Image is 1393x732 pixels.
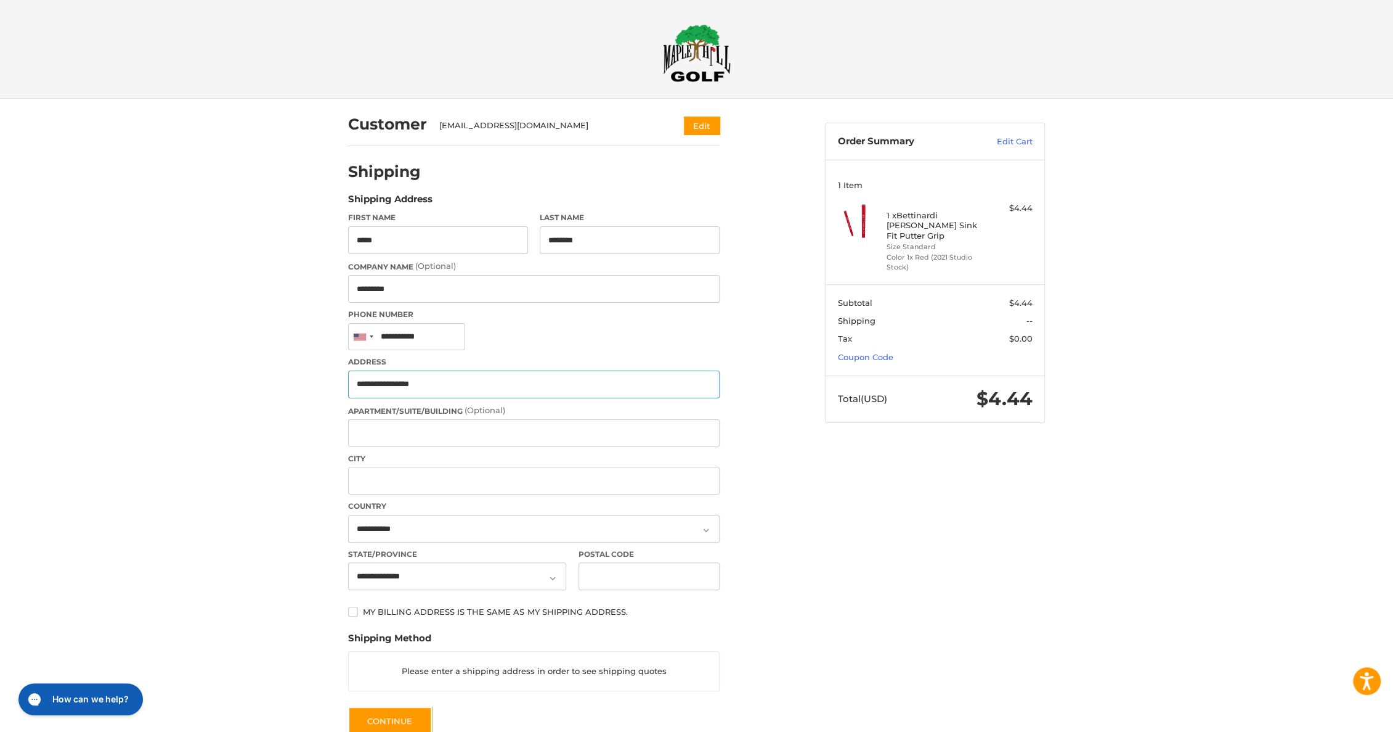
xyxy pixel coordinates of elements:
h4: 1 x Bettinardi [PERSON_NAME] Sink Fit Putter Grip [887,210,981,241]
div: $4.44 [984,202,1033,215]
span: Subtotal [838,298,872,308]
h3: 1 Item [838,180,1033,190]
a: Coupon Code [838,352,893,362]
span: Total (USD) [838,393,887,405]
label: Company Name [348,260,720,273]
label: Address [348,356,720,368]
h2: Customer [348,115,427,134]
button: Edit [684,117,720,134]
label: Postal Code [579,549,720,560]
div: United States: +1 [349,324,377,350]
label: Phone Number [348,309,720,320]
span: Shipping [838,316,875,326]
iframe: Gorgias live chat messenger [12,679,147,720]
label: City [348,453,720,464]
h2: Shipping [348,162,421,181]
span: Tax [838,334,852,343]
small: (Optional) [415,261,456,271]
div: [EMAIL_ADDRESS][DOMAIN_NAME] [439,120,660,132]
li: Size Standard [887,242,981,252]
label: First Name [348,212,528,223]
legend: Shipping Method [348,631,431,651]
small: (Optional) [465,405,505,415]
label: State/Province [348,549,566,560]
li: Color 1x Red (2021 Studio Stock) [887,252,981,273]
h3: Order Summary [838,136,970,148]
label: Apartment/Suite/Building [348,405,720,417]
label: Country [348,501,720,512]
img: Maple Hill Golf [663,24,731,82]
span: $0.00 [1009,334,1033,343]
span: $4.44 [977,387,1033,410]
label: My billing address is the same as my shipping address. [348,607,720,617]
legend: Shipping Address [348,192,433,212]
a: Edit Cart [970,136,1033,148]
span: $4.44 [1009,298,1033,308]
label: Last Name [540,212,720,223]
p: Please enter a shipping address in order to see shipping quotes [349,659,719,683]
span: -- [1026,316,1033,326]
